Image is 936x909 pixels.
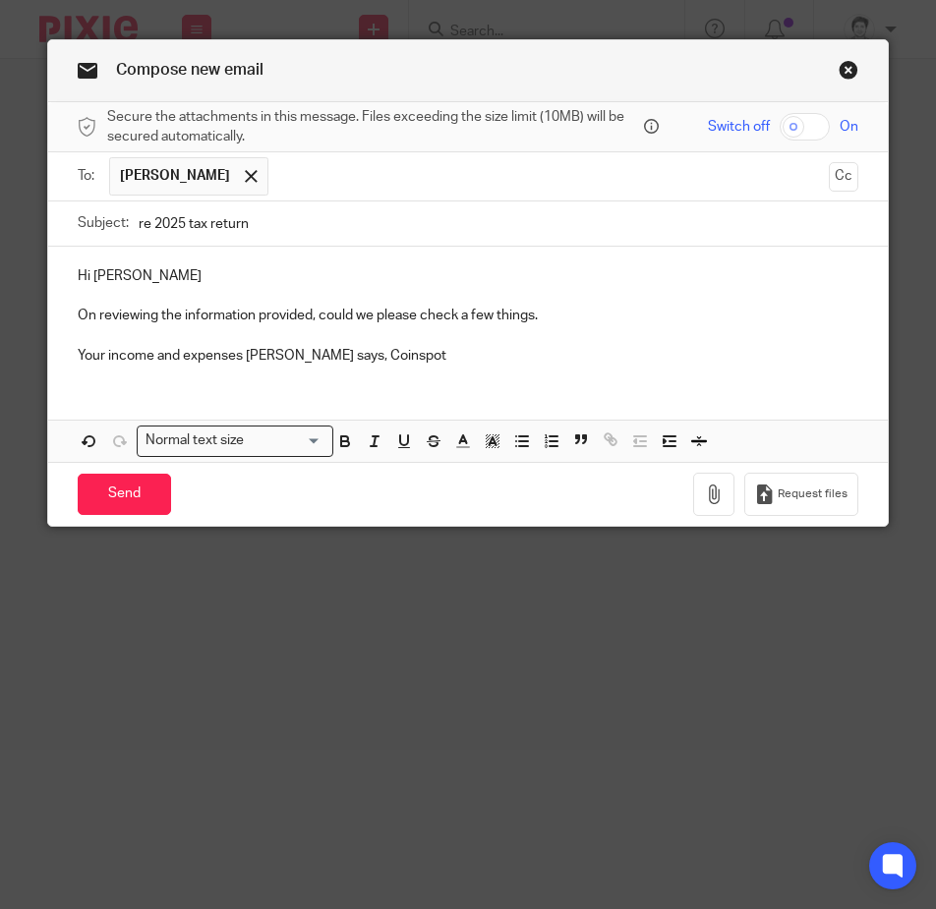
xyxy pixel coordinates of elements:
[78,213,129,233] label: Subject:
[137,426,333,456] div: Search for option
[840,117,858,137] span: On
[778,486,848,502] span: Request files
[251,430,322,451] input: Search for option
[116,62,263,78] span: Compose new email
[829,162,858,192] button: Cc
[78,266,859,286] p: Hi [PERSON_NAME]
[107,107,639,147] span: Secure the attachments in this message. Files exceeding the size limit (10MB) will be secured aut...
[708,117,770,137] span: Switch off
[78,346,859,366] p: Your income and expenses [PERSON_NAME] says, Coinspot
[78,306,859,325] p: On reviewing the information provided, could we please check a few things.
[142,430,249,451] span: Normal text size
[120,166,230,186] span: [PERSON_NAME]
[744,473,858,517] button: Request files
[839,60,858,86] a: Close this dialog window
[78,474,171,516] input: Send
[78,166,99,186] label: To:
